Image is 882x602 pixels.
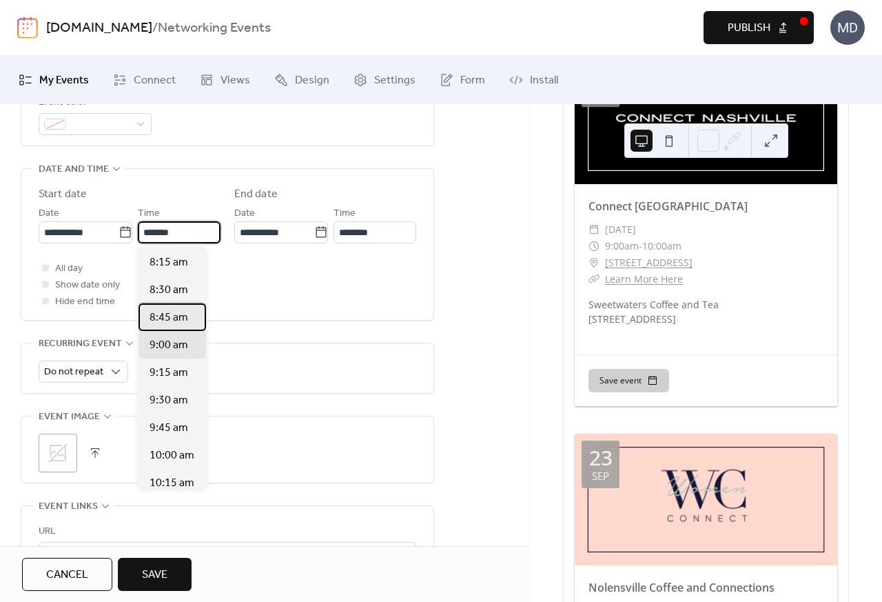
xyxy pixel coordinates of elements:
a: Connect [GEOGRAPHIC_DATA] [588,199,748,214]
a: Learn More Here [605,272,683,285]
div: ​ [588,221,599,238]
div: ​ [588,254,599,271]
span: [DATE] [605,221,636,238]
span: 9:00am [605,238,639,254]
span: Views [220,72,250,89]
a: [DOMAIN_NAME] [46,15,152,41]
div: ​ [588,238,599,254]
span: Cancel [46,567,88,583]
button: Save event [588,369,669,392]
span: 8:45 am [150,310,188,326]
span: 8:15 am [150,254,188,271]
div: ​ [588,271,599,288]
div: Start date [39,186,87,203]
span: Recurring event [39,336,122,352]
div: MD [830,10,865,45]
span: Design [295,72,329,89]
span: 10:00 am [150,448,194,464]
span: 9:30 am [150,392,188,409]
div: End date [234,186,278,203]
span: 9:45 am [150,420,188,437]
div: URL [39,523,413,540]
a: Settings [343,61,426,99]
span: Do not repeat [44,363,103,381]
span: 10:00am [642,238,681,254]
button: Cancel [22,558,112,591]
span: 10:15 am [150,475,194,492]
span: 8:30 am [150,282,188,299]
span: 9:15 am [150,365,188,381]
span: All day [55,261,83,277]
a: Form [429,61,495,99]
span: Date [39,205,59,222]
div: Event color [39,94,149,111]
a: Design [264,61,340,99]
div: Sweetwaters Coffee and Tea [STREET_ADDRESS] [575,297,837,341]
span: Date and time [39,161,109,178]
span: Connect [134,72,176,89]
b: Networking Events [158,15,271,41]
span: Event image [39,409,100,425]
span: Publish [728,20,770,37]
span: Show date only [55,277,120,294]
button: Publish [704,11,814,44]
a: My Events [8,61,99,99]
span: Date [234,205,255,222]
div: Nolensville Coffee and Connections [575,579,837,596]
span: Save [142,567,167,583]
span: Hide end time [55,294,115,310]
span: - [639,238,642,254]
div: ; [39,434,77,472]
span: Install [530,72,558,89]
img: logo [17,17,38,39]
b: / [152,15,158,41]
a: Install [499,61,568,99]
span: Form [460,72,485,89]
span: Time [334,205,356,222]
span: My Events [39,72,89,89]
a: Connect [103,61,186,99]
a: [STREET_ADDRESS] [605,254,693,271]
a: Views [189,61,260,99]
span: Event links [39,499,98,515]
span: 9:00 am [150,337,188,354]
span: Settings [374,72,416,89]
div: 23 [589,448,613,468]
span: Time [138,205,160,222]
div: Sep [592,471,609,481]
button: Save [118,558,192,591]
